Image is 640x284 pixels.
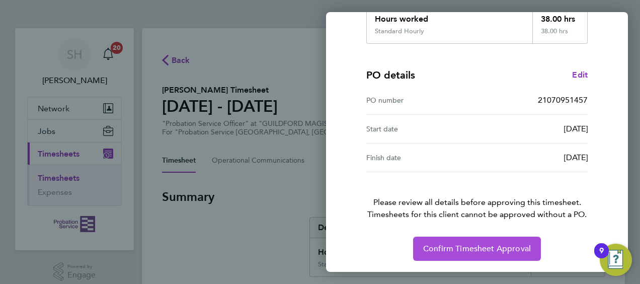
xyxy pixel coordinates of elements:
[366,68,415,82] h4: PO details
[572,70,588,80] span: Edit
[538,95,588,105] span: 21070951457
[477,123,588,135] div: [DATE]
[532,27,588,43] div: 38.00 hrs
[366,123,477,135] div: Start date
[354,208,600,221] span: Timesheets for this client cannot be approved without a PO.
[477,152,588,164] div: [DATE]
[367,5,532,27] div: Hours worked
[354,172,600,221] p: Please review all details before approving this timesheet.
[366,152,477,164] div: Finish date
[413,237,541,261] button: Confirm Timesheet Approval
[599,251,604,264] div: 9
[532,5,588,27] div: 38.00 hrs
[600,244,632,276] button: Open Resource Center, 9 new notifications
[366,94,477,106] div: PO number
[375,27,424,35] div: Standard Hourly
[572,69,588,81] a: Edit
[423,244,531,254] span: Confirm Timesheet Approval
